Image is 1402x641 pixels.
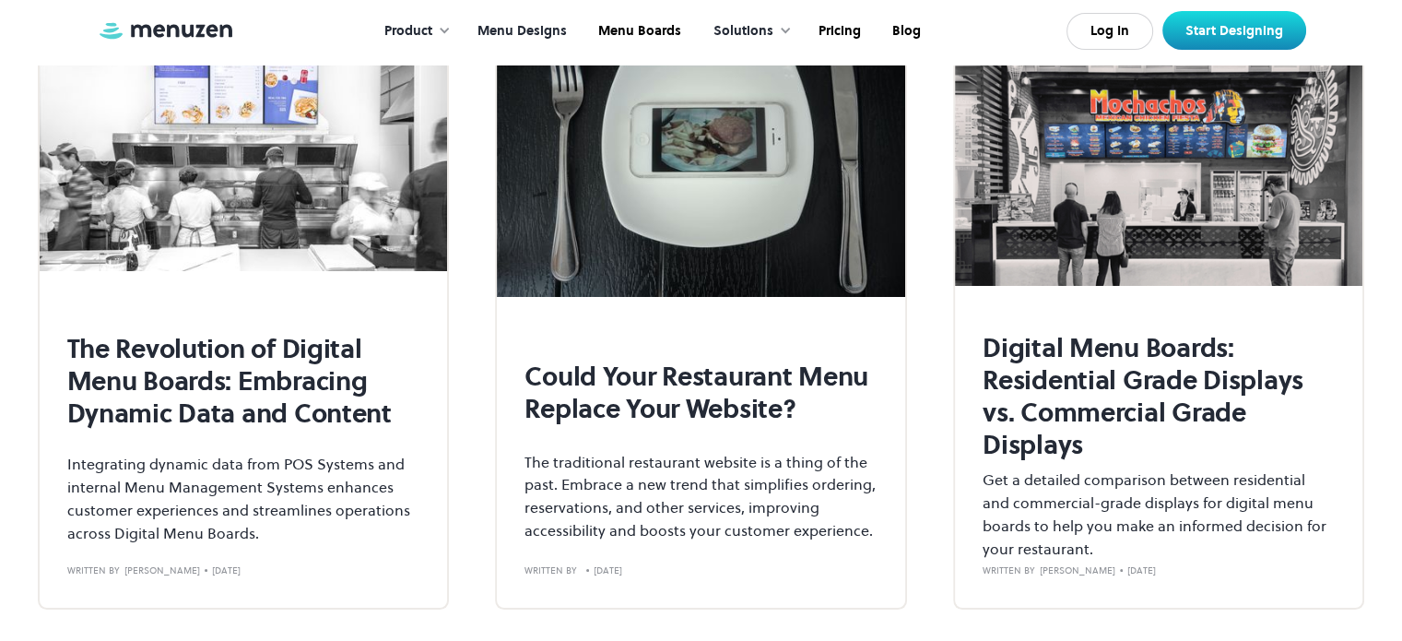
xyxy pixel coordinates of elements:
[955,15,1362,609] a: Digital Menu Boards: Residential Grade Displays vs. Commercial Grade DisplaysGet a detailed compa...
[67,333,419,430] h2: The Revolution of Digital Menu Boards: Embracing Dynamic Data and Content
[1162,11,1306,50] a: Start Designing
[1066,13,1153,50] a: Log In
[524,451,877,542] p: The traditional restaurant website is a thing of the past. Embrace a new trend that simplifies or...
[1127,564,1156,576] div: [DATE]
[983,332,1335,461] h2: Digital Menu Boards: Residential Grade Displays vs. Commercial Grade Displays
[695,3,801,60] div: Solutions
[460,3,581,60] a: Menu Designs
[497,15,904,609] a: Could Your Restaurant Menu Replace Your Website?The traditional restaurant website is a thing of ...
[983,564,1035,576] div: written by
[875,3,935,60] a: Blog
[366,3,460,60] div: Product
[524,564,577,576] div: written by
[384,21,432,42] div: Product
[581,3,695,60] a: Menu Boards
[594,564,622,576] div: [DATE]
[67,564,120,576] div: written by
[713,21,773,42] div: Solutions
[67,453,419,544] p: Integrating dynamic data from POS Systems and internal Menu Management Systems enhances customer ...
[40,15,447,609] a: The Revolution of Digital Menu Boards: Embracing Dynamic Data and ContentIntegrating dynamic data...
[983,469,1335,560] p: Get a detailed comparison between residential and commercial-grade displays for digital menu boar...
[801,3,875,60] a: Pricing
[1040,564,1115,576] div: [PERSON_NAME]
[524,361,877,425] h2: Could Your Restaurant Menu Replace Your Website?
[124,564,200,576] div: [PERSON_NAME]
[212,564,241,576] div: [DATE]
